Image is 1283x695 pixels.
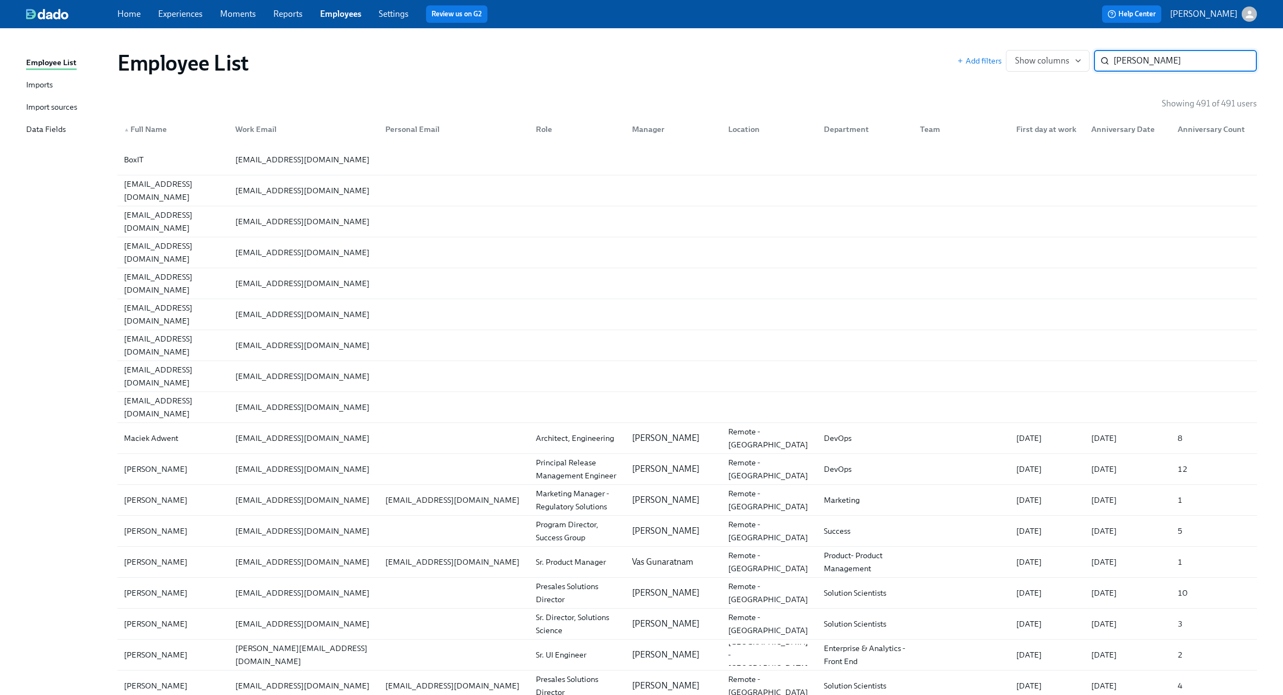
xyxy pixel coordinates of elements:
a: [PERSON_NAME][EMAIL_ADDRESS][DOMAIN_NAME][EMAIL_ADDRESS][DOMAIN_NAME]Sr. Product ManagerVas Gunar... [117,547,1257,578]
a: [PERSON_NAME][EMAIL_ADDRESS][DOMAIN_NAME]Sr. Director, Solutions Science[PERSON_NAME]Remote - [GE... [117,609,1257,640]
a: [EMAIL_ADDRESS][DOMAIN_NAME][EMAIL_ADDRESS][DOMAIN_NAME] [117,330,1257,361]
a: [EMAIL_ADDRESS][DOMAIN_NAME][EMAIL_ADDRESS][DOMAIN_NAME] [117,392,1257,423]
div: 1 [1173,555,1255,568]
a: [PERSON_NAME][EMAIL_ADDRESS][DOMAIN_NAME]Presales Solutions Director[PERSON_NAME]Remote - [GEOGRA... [117,578,1257,609]
p: Showing 491 of 491 users [1162,98,1257,110]
div: 1 [1173,494,1255,507]
div: [EMAIL_ADDRESS][DOMAIN_NAME] [231,432,377,445]
button: Review us on G2 [426,5,487,23]
div: [DATE] [1087,525,1168,538]
div: [PERSON_NAME][EMAIL_ADDRESS][DOMAIN_NAME]Principal Release Management Engineer[PERSON_NAME]Remote... [117,454,1257,484]
p: [PERSON_NAME] [632,463,715,475]
div: [DATE] [1087,463,1168,476]
div: Manager [623,118,719,140]
div: [EMAIL_ADDRESS][DOMAIN_NAME][EMAIL_ADDRESS][DOMAIN_NAME] [117,268,1257,299]
div: [EMAIL_ADDRESS][DOMAIN_NAME] [120,270,227,296]
span: Show columns [1015,55,1080,66]
a: Maciek Adwent[EMAIL_ADDRESS][DOMAIN_NAME]Architect, Engineering[PERSON_NAME]Remote - [GEOGRAPHIC_... [117,423,1257,454]
div: Product- Product Management [819,549,911,575]
div: Maciek Adwent [120,432,227,445]
a: [PERSON_NAME][EMAIL_ADDRESS][DOMAIN_NAME]Program Director, Success Group[PERSON_NAME]Remote - [GE... [117,516,1257,547]
a: Review us on G2 [431,9,482,20]
div: [EMAIL_ADDRESS][DOMAIN_NAME] [381,555,527,568]
div: Sr. Director, Solutions Science [531,611,623,637]
a: Import sources [26,101,109,115]
div: [DATE] [1012,586,1082,599]
div: Import sources [26,101,77,115]
div: [EMAIL_ADDRESS][DOMAIN_NAME] [231,525,377,538]
div: [EMAIL_ADDRESS][DOMAIN_NAME][EMAIL_ADDRESS][DOMAIN_NAME] [117,361,1257,391]
div: Program Director, Success Group [531,518,623,544]
span: Help Center [1107,9,1156,20]
div: [EMAIL_ADDRESS][DOMAIN_NAME] [231,184,377,197]
span: ▲ [124,127,129,132]
div: Team [911,118,1007,140]
div: [EMAIL_ADDRESS][DOMAIN_NAME] [231,277,377,290]
p: [PERSON_NAME] [632,649,715,661]
div: [PERSON_NAME] [120,494,227,507]
div: Anniversary Date [1087,123,1168,136]
div: [DATE] [1012,617,1082,630]
p: [PERSON_NAME] [632,494,715,506]
a: Imports [26,79,109,92]
div: [EMAIL_ADDRESS][DOMAIN_NAME][EMAIL_ADDRESS][DOMAIN_NAME] [117,237,1257,268]
div: [EMAIL_ADDRESS][DOMAIN_NAME] [231,370,377,383]
div: Imports [26,79,53,92]
div: ▲Full Name [120,118,227,140]
a: [EMAIL_ADDRESS][DOMAIN_NAME][EMAIL_ADDRESS][DOMAIN_NAME] [117,206,1257,237]
div: Work Email [231,123,377,136]
img: dado [26,9,68,20]
a: [PERSON_NAME][PERSON_NAME][EMAIL_ADDRESS][DOMAIN_NAME]Sr. UI Engineer[PERSON_NAME][GEOGRAPHIC_DAT... [117,640,1257,671]
div: Location [724,123,816,136]
div: Architect, Engineering [531,432,623,445]
a: Moments [220,9,256,19]
div: 3 [1173,617,1255,630]
div: [EMAIL_ADDRESS][DOMAIN_NAME] [231,246,377,259]
div: [EMAIL_ADDRESS][DOMAIN_NAME] [231,153,377,166]
div: Team [916,123,1007,136]
a: Employees [320,9,361,19]
div: First day at work [1007,118,1082,140]
div: Anniversary Count [1173,123,1255,136]
div: [DATE] [1012,463,1082,476]
div: Solution Scientists [819,617,911,630]
div: [EMAIL_ADDRESS][DOMAIN_NAME] [231,463,377,476]
div: [PERSON_NAME] [120,463,227,476]
div: Remote - [GEOGRAPHIC_DATA] [724,518,816,544]
div: Role [527,118,623,140]
div: BoxIT[EMAIL_ADDRESS][DOMAIN_NAME] [117,144,1257,175]
div: [DATE] [1087,494,1168,507]
div: Work Email [227,118,377,140]
div: [EMAIL_ADDRESS][DOMAIN_NAME] [231,555,377,568]
div: Solution Scientists [819,679,911,692]
input: Search by name [1113,50,1257,72]
div: Full Name [120,123,227,136]
div: [PERSON_NAME] [120,679,227,692]
div: [DATE] [1012,494,1082,507]
div: 2 [1173,648,1255,661]
div: [EMAIL_ADDRESS][DOMAIN_NAME] [120,394,227,420]
div: Remote - [GEOGRAPHIC_DATA] [724,611,816,637]
div: [DATE] [1087,617,1168,630]
div: [EMAIL_ADDRESS][DOMAIN_NAME] [231,215,377,228]
div: [PERSON_NAME] [120,555,227,568]
button: Add filters [957,55,1002,66]
div: [DATE] [1087,586,1168,599]
div: Success [819,525,911,538]
div: Participant: Product Marketing Manager - Regulatory Solutions Contractor [531,474,623,526]
div: [DATE] [1012,679,1082,692]
div: Remote - [GEOGRAPHIC_DATA] [724,580,816,606]
div: [EMAIL_ADDRESS][DOMAIN_NAME] [231,401,377,414]
div: [DATE] [1087,648,1168,661]
div: [EMAIL_ADDRESS][DOMAIN_NAME][EMAIL_ADDRESS][DOMAIN_NAME] [117,299,1257,330]
div: DevOps [819,432,911,445]
button: Show columns [1006,50,1090,72]
div: [PERSON_NAME][EMAIL_ADDRESS][DOMAIN_NAME] [231,642,377,668]
a: [PERSON_NAME][EMAIL_ADDRESS][DOMAIN_NAME][EMAIL_ADDRESS][DOMAIN_NAME]Participant: Product Marketi... [117,485,1257,516]
div: [PERSON_NAME][PERSON_NAME][EMAIL_ADDRESS][DOMAIN_NAME]Sr. UI Engineer[PERSON_NAME][GEOGRAPHIC_DAT... [117,640,1257,670]
p: [PERSON_NAME] [1170,8,1237,20]
div: [EMAIL_ADDRESS][DOMAIN_NAME] [120,363,227,389]
div: Department [815,118,911,140]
